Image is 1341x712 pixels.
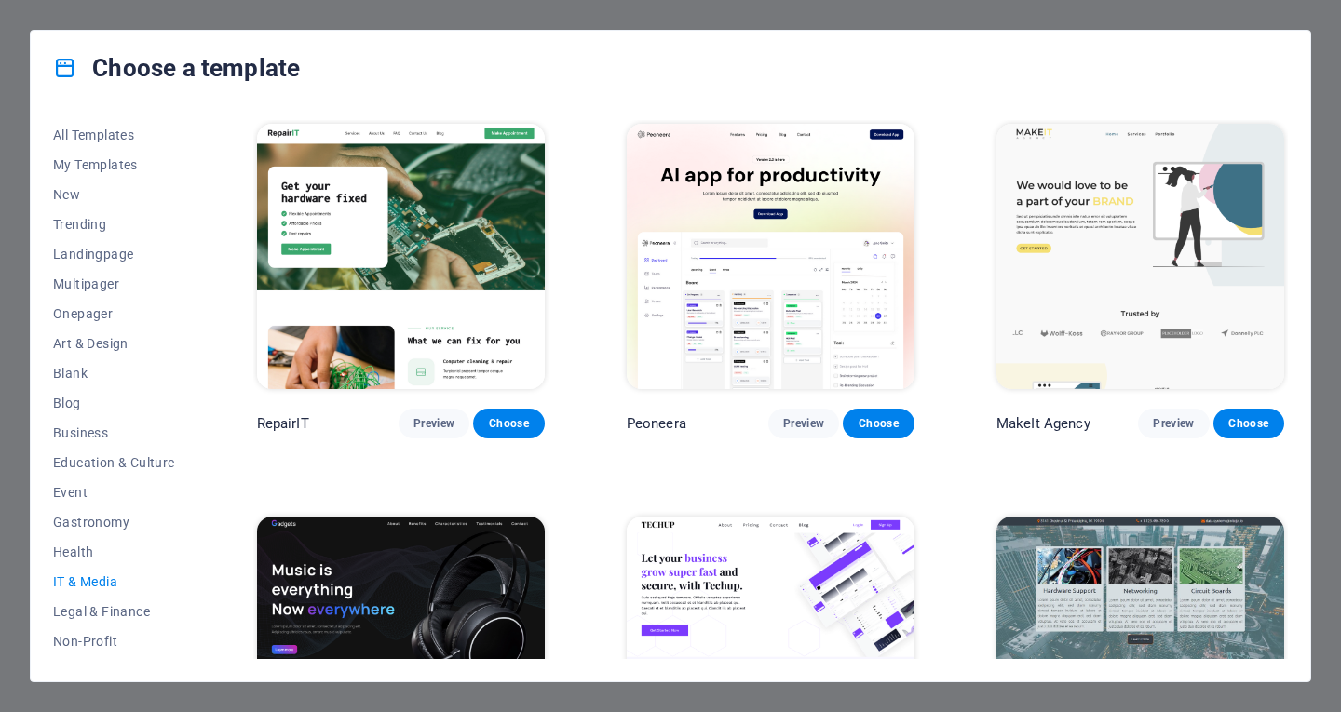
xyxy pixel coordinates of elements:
[413,416,454,431] span: Preview
[53,180,175,209] button: New
[53,656,175,686] button: Performance
[53,306,175,321] span: Onepager
[53,455,175,470] span: Education & Culture
[53,597,175,626] button: Legal & Finance
[53,120,175,150] button: All Templates
[53,485,175,500] span: Event
[53,604,175,619] span: Legal & Finance
[627,414,686,433] p: Peoneera
[53,329,175,358] button: Art & Design
[53,247,175,262] span: Landingpage
[53,217,175,232] span: Trending
[783,416,824,431] span: Preview
[627,124,914,389] img: Peoneera
[257,124,545,389] img: RepairIT
[996,414,1090,433] p: MakeIt Agency
[488,416,529,431] span: Choose
[53,276,175,291] span: Multipager
[1213,409,1284,438] button: Choose
[53,150,175,180] button: My Templates
[1228,416,1269,431] span: Choose
[843,409,914,438] button: Choose
[996,124,1284,389] img: MakeIt Agency
[53,157,175,172] span: My Templates
[53,425,175,440] span: Business
[53,336,175,351] span: Art & Design
[53,507,175,537] button: Gastronomy
[53,477,175,507] button: Event
[53,209,175,239] button: Trending
[53,537,175,567] button: Health
[53,626,175,656] button: Non-Profit
[53,448,175,477] button: Education & Culture
[399,409,469,438] button: Preview
[257,414,309,433] p: RepairIT
[473,409,544,438] button: Choose
[1138,409,1209,438] button: Preview
[53,128,175,142] span: All Templates
[53,187,175,202] span: New
[53,544,175,559] span: Health
[53,515,175,530] span: Gastronomy
[53,634,175,649] span: Non-Profit
[53,358,175,388] button: Blank
[768,409,839,438] button: Preview
[53,388,175,418] button: Blog
[858,416,899,431] span: Choose
[53,366,175,381] span: Blank
[53,574,175,589] span: IT & Media
[53,239,175,269] button: Landingpage
[53,299,175,329] button: Onepager
[53,396,175,410] span: Blog
[53,567,175,597] button: IT & Media
[53,418,175,448] button: Business
[53,269,175,299] button: Multipager
[1153,416,1194,431] span: Preview
[53,53,300,83] h4: Choose a template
